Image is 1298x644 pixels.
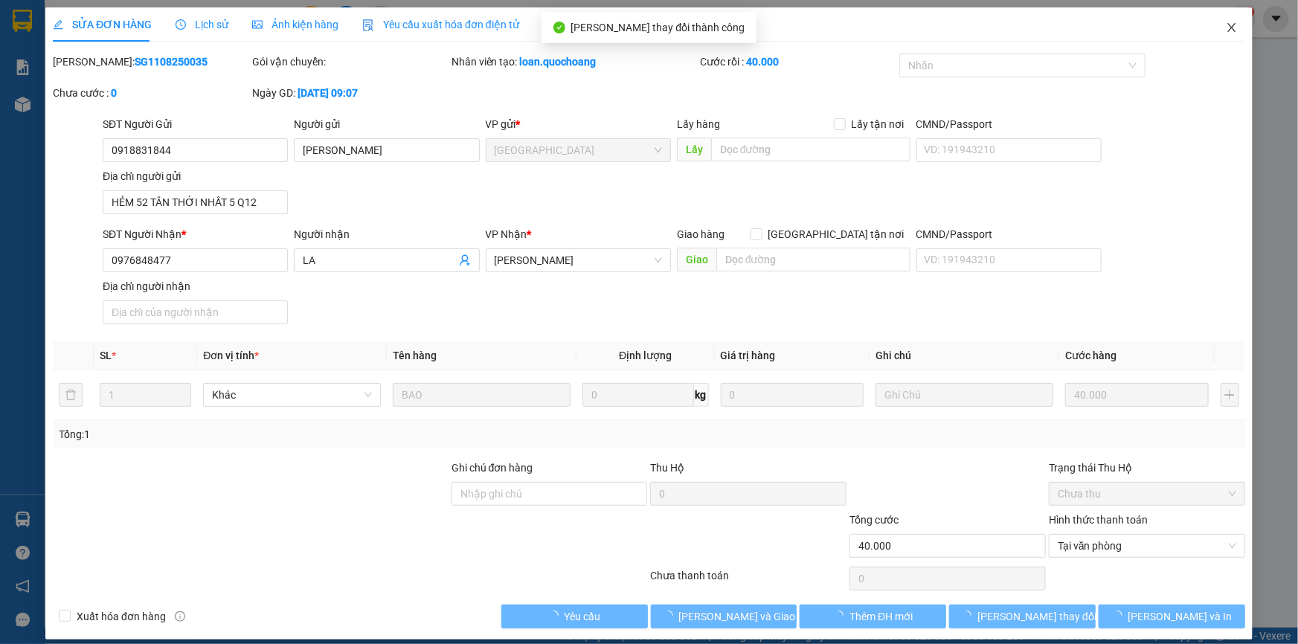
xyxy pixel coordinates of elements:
button: [PERSON_NAME] và Giao hàng [651,605,797,628]
span: loading [1112,611,1128,621]
span: Yêu cầu xuất hóa đơn điện tử [362,19,519,30]
input: 0 [721,383,864,407]
div: Địa chỉ người nhận [103,278,288,294]
span: Lịch sử [176,19,228,30]
span: [PERSON_NAME] thay đổi thành công [571,22,745,33]
span: Tên hàng [393,350,437,361]
button: plus [1221,383,1239,407]
span: Định lượng [619,350,672,361]
span: Khác [212,384,372,406]
button: Yêu cầu [501,605,648,628]
input: Ghi chú đơn hàng [452,482,648,506]
span: loading [548,611,565,621]
span: Đơn vị tính [203,350,259,361]
div: CMND/Passport [916,116,1102,132]
div: Nhân viên tạo: [452,54,698,70]
div: Gói vận chuyển: [252,54,449,70]
span: check-circle [553,22,565,33]
span: SL [100,350,112,361]
span: Giá trị hàng [721,350,776,361]
span: Thu Hộ [650,462,684,474]
div: Địa chỉ người gửi [103,168,288,184]
span: SỬA ĐƠN HÀNG [53,19,152,30]
b: loan.quochoang [520,56,597,68]
div: Người nhận [294,226,479,242]
th: Ghi chú [870,341,1059,370]
span: loading [961,611,977,621]
input: Địa chỉ của người gửi [103,190,288,214]
button: [PERSON_NAME] thay đổi [949,605,1096,628]
span: Tại văn phòng [1058,535,1236,557]
button: Thêm ĐH mới [800,605,946,628]
input: Dọc đường [716,248,910,271]
span: Thêm ĐH mới [849,608,913,625]
span: Xuất hóa đơn hàng [71,608,172,625]
input: Dọc đường [711,138,910,161]
span: VP Nhận [486,228,527,240]
span: picture [252,19,263,30]
span: [PERSON_NAME] thay đổi [977,608,1096,625]
div: Chưa cước : [53,85,249,101]
div: Người gửi [294,116,479,132]
label: Hình thức thanh toán [1049,514,1148,526]
img: icon [362,19,374,31]
span: Giao hàng [677,228,724,240]
span: [PERSON_NAME] và Giao hàng [679,608,822,625]
div: Chưa thanh toán [649,567,849,593]
b: SG1108250035 [135,56,208,68]
span: [GEOGRAPHIC_DATA] tận nơi [762,226,910,242]
div: Ngày GD: [252,85,449,101]
span: Ảnh kiện hàng [252,19,338,30]
span: Tổng cước [849,514,899,526]
button: delete [59,383,83,407]
span: [PERSON_NAME] và In [1128,608,1233,625]
span: Chưa thu [1058,483,1236,505]
span: Lấy [677,138,711,161]
div: VP gửi [486,116,671,132]
span: info-circle [175,611,185,622]
span: Cao Lãnh [495,249,662,271]
span: Sài Gòn [495,139,662,161]
span: Giao [677,248,716,271]
input: VD: Bàn, Ghế [393,383,571,407]
b: [DATE] 09:07 [298,87,358,99]
span: clock-circle [176,19,186,30]
b: 0 [111,87,117,99]
span: Cước hàng [1065,350,1117,361]
div: SĐT Người Nhận [103,226,288,242]
div: Tổng: 1 [59,426,501,442]
span: edit [53,19,63,30]
div: Trạng thái Thu Hộ [1049,460,1245,476]
span: Lấy tận nơi [846,116,910,132]
span: close [1226,22,1238,33]
input: Địa chỉ của người nhận [103,300,288,324]
div: SĐT Người Gửi [103,116,288,132]
span: Yêu cầu [565,608,601,625]
input: Ghi Chú [875,383,1053,407]
button: Close [1211,7,1253,49]
span: user-add [459,254,471,266]
span: loading [663,611,679,621]
div: CMND/Passport [916,226,1102,242]
span: Lấy hàng [677,118,720,130]
input: 0 [1065,383,1209,407]
span: kg [694,383,709,407]
label: Ghi chú đơn hàng [452,462,533,474]
button: [PERSON_NAME] và In [1099,605,1245,628]
span: close-circle [1228,541,1237,550]
div: [PERSON_NAME]: [53,54,249,70]
div: Cước rồi : [700,54,896,70]
b: 40.000 [746,56,779,68]
span: loading [833,611,849,621]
